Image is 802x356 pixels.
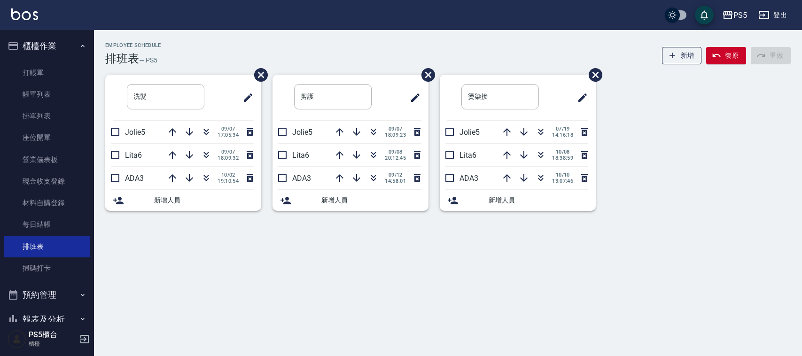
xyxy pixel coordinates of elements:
span: 20:12:45 [385,155,406,161]
a: 帳單列表 [4,84,90,105]
span: 09/07 [218,126,239,132]
span: 17:05:34 [218,132,239,138]
a: 座位開單 [4,127,90,148]
span: 09/07 [218,149,239,155]
h2: Employee Schedule [105,42,161,48]
span: Jolie5 [125,128,145,137]
button: 預約管理 [4,283,90,307]
span: Lita6 [459,151,476,160]
input: 排版標題 [461,84,539,109]
span: 10/02 [218,172,239,178]
span: 14:58:01 [385,178,406,184]
div: PS5 [733,9,747,21]
span: 修改班表的標題 [571,86,588,109]
span: 07/19 [552,126,573,132]
h5: PS5櫃台 [29,330,77,340]
span: Jolie5 [292,128,312,137]
span: 10/10 [552,172,573,178]
span: 18:09:23 [385,132,406,138]
span: 刪除班表 [582,61,604,89]
button: PS5 [718,6,751,25]
span: 18:09:32 [218,155,239,161]
span: Lita6 [125,151,142,160]
span: Jolie5 [459,128,480,137]
button: save [695,6,714,24]
h3: 排班表 [105,52,139,65]
a: 營業儀表板 [4,149,90,170]
span: 09/12 [385,172,406,178]
a: 材料自購登錄 [4,192,90,214]
input: 排版標題 [127,84,204,109]
span: 新增人員 [321,195,421,205]
a: 掛單列表 [4,105,90,127]
span: 10/08 [552,149,573,155]
span: Lita6 [292,151,309,160]
a: 打帳單 [4,62,90,84]
button: 復原 [706,47,746,64]
span: 09/08 [385,149,406,155]
span: 09/07 [385,126,406,132]
button: 報表及分析 [4,307,90,332]
span: 修改班表的標題 [237,86,254,109]
div: 新增人員 [105,190,261,211]
p: 櫃檯 [29,340,77,348]
div: 新增人員 [273,190,428,211]
span: 新增人員 [489,195,588,205]
button: 新增 [662,47,702,64]
a: 排班表 [4,236,90,257]
span: ADA3 [125,174,144,183]
button: 登出 [755,7,791,24]
span: 修改班表的標題 [404,86,421,109]
span: 13:07:46 [552,178,573,184]
a: 每日結帳 [4,214,90,235]
span: 刪除班表 [414,61,436,89]
a: 掃碼打卡 [4,257,90,279]
input: 排版標題 [294,84,372,109]
img: Person [8,330,26,348]
span: 14:16:18 [552,132,573,138]
span: 19:10:54 [218,178,239,184]
img: Logo [11,8,38,20]
span: ADA3 [292,174,311,183]
span: 刪除班表 [247,61,269,89]
h6: — PS5 [139,55,157,65]
button: 櫃檯作業 [4,34,90,58]
span: 18:38:59 [552,155,573,161]
span: ADA3 [459,174,478,183]
a: 現金收支登錄 [4,170,90,192]
span: 新增人員 [154,195,254,205]
div: 新增人員 [440,190,596,211]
